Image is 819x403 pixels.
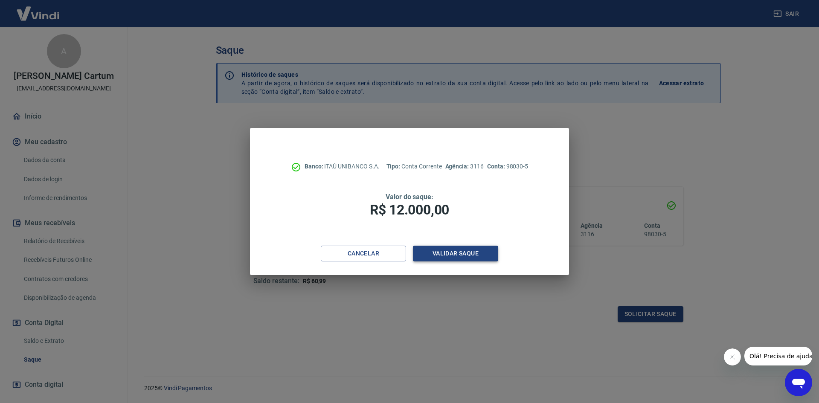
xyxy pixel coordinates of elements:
iframe: Mensagem da empresa [744,347,812,365]
p: ITAÚ UNIBANCO S.A. [305,162,380,171]
p: 3116 [445,162,484,171]
p: 98030-5 [487,162,528,171]
span: Conta: [487,163,506,170]
span: R$ 12.000,00 [370,202,449,218]
p: Conta Corrente [386,162,442,171]
span: Agência: [445,163,470,170]
span: Banco: [305,163,325,170]
span: Olá! Precisa de ajuda? [5,6,72,13]
button: Cancelar [321,246,406,261]
span: Tipo: [386,163,402,170]
iframe: Fechar mensagem [724,348,741,365]
button: Validar saque [413,246,498,261]
iframe: Botão para abrir a janela de mensagens [785,369,812,396]
span: Valor do saque: [386,193,433,201]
